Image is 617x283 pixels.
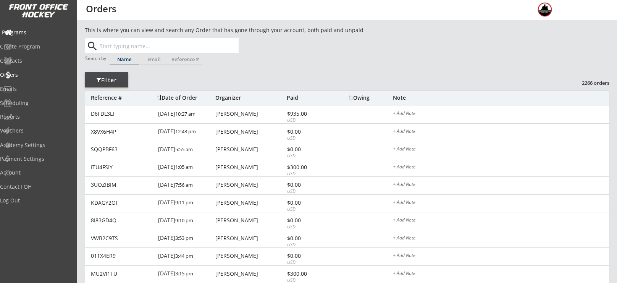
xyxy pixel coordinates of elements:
[287,171,328,177] div: USD
[91,200,153,205] div: KDAGY2OI
[158,266,213,283] div: [DATE]
[175,146,193,153] font: 5:55 am
[287,95,328,100] div: Paid
[287,165,328,170] div: $300.00
[175,252,193,259] font: 3:44 pm
[169,57,202,62] div: Reference #
[175,110,195,117] font: 10:27 am
[287,200,328,205] div: $0.00
[158,106,213,123] div: [DATE]
[393,95,609,100] div: Note
[287,206,328,213] div: USD
[215,200,285,205] div: [PERSON_NAME]
[393,236,609,242] div: + Add Note
[175,128,196,135] font: 12:43 pm
[91,253,153,259] div: 011X4ER9
[110,57,139,62] div: Name
[158,159,213,176] div: [DATE]
[158,212,213,230] div: [DATE]
[215,129,285,134] div: [PERSON_NAME]
[287,182,328,188] div: $0.00
[175,270,193,277] font: 3:15 pm
[215,271,285,277] div: [PERSON_NAME]
[215,165,285,170] div: [PERSON_NAME]
[215,253,285,259] div: [PERSON_NAME]
[393,111,609,117] div: + Add Note
[393,218,609,224] div: + Add Note
[85,76,128,84] div: Filter
[393,129,609,135] div: + Add Note
[98,38,239,53] input: Start typing name...
[175,234,193,241] font: 3:53 pm
[158,141,213,158] div: [DATE]
[215,147,285,152] div: [PERSON_NAME]
[175,163,193,170] font: 1:05 am
[2,30,71,35] div: Programs
[175,217,193,224] font: 9:10 pm
[91,95,153,100] div: Reference #
[287,135,328,142] div: USD
[287,111,328,116] div: $935.00
[215,111,285,116] div: [PERSON_NAME]
[215,218,285,223] div: [PERSON_NAME]
[175,199,193,206] font: 9:11 pm
[85,26,407,34] div: This is where you can view and search any Order that has gone through your account, both paid and...
[287,153,328,159] div: USD
[287,218,328,223] div: $0.00
[393,271,609,277] div: + Add Note
[570,79,609,86] div: 2266 orders
[287,271,328,277] div: $300.00
[393,253,609,259] div: + Add Note
[393,165,609,171] div: + Add Note
[287,147,328,152] div: $0.00
[91,165,153,170] div: ITU4FSIY
[287,259,328,266] div: USD
[215,95,285,100] div: Organizer
[157,95,213,100] div: Date of Order
[393,200,609,206] div: + Add Note
[85,56,107,61] div: Search by
[175,181,193,188] font: 7:56 am
[158,195,213,212] div: [DATE]
[215,236,285,241] div: [PERSON_NAME]
[158,177,213,194] div: [DATE]
[287,236,328,241] div: $0.00
[91,111,153,116] div: D6FDL3LI
[91,236,153,241] div: VWB2C9TS
[91,147,153,152] div: SQQPBF63
[91,218,153,223] div: 8I83GD4Q
[215,182,285,188] div: [PERSON_NAME]
[287,117,328,124] div: USD
[86,40,99,52] button: search
[287,242,328,248] div: USD
[158,230,213,247] div: [DATE]
[287,188,328,195] div: USD
[349,95,392,100] div: Owing
[287,129,328,134] div: $0.00
[139,57,169,62] div: Email
[287,253,328,259] div: $0.00
[287,224,328,230] div: USD
[393,147,609,153] div: + Add Note
[158,248,213,265] div: [DATE]
[91,182,153,188] div: 3UOZIBIM
[393,182,609,188] div: + Add Note
[158,124,213,141] div: [DATE]
[91,129,153,134] div: X8VX6H4P
[91,271,153,277] div: MU2VI1TU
